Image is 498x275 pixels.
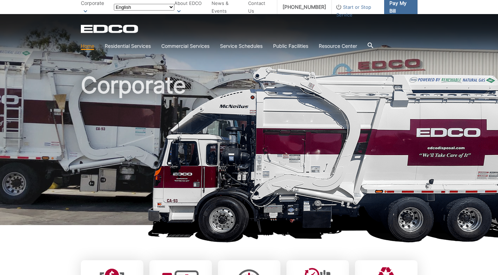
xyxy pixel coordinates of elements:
[81,74,418,228] h1: Corporate
[161,42,209,50] a: Commercial Services
[273,42,308,50] a: Public Facilities
[319,42,357,50] a: Resource Center
[81,25,139,33] a: EDCD logo. Return to the homepage.
[220,42,263,50] a: Service Schedules
[81,42,94,50] a: Home
[105,42,151,50] a: Residential Services
[114,4,174,11] select: Select a language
